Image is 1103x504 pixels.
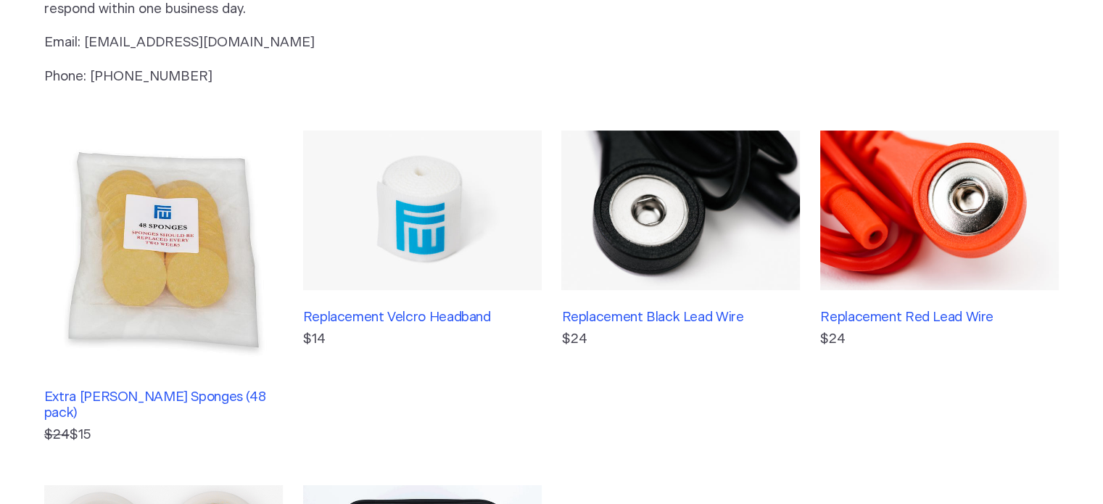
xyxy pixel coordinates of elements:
img: Replacement Velcro Headband [303,131,542,289]
a: Replacement Velcro Headband$14 [303,131,542,445]
a: Replacement Red Lead Wire$24 [820,131,1059,445]
p: $24 [561,329,800,350]
a: Replacement Black Lead Wire$24 [561,131,800,445]
h3: Replacement Red Lead Wire [820,310,1059,326]
p: Email: [EMAIL_ADDRESS][DOMAIN_NAME] [44,33,636,53]
img: Replacement Black Lead Wire [561,131,800,289]
h3: Extra [PERSON_NAME] Sponges (48 pack) [44,389,283,422]
img: Replacement Red Lead Wire [820,131,1059,289]
h3: Replacement Black Lead Wire [561,310,800,326]
p: $15 [44,425,283,445]
p: $24 [820,329,1059,350]
h3: Replacement Velcro Headband [303,310,542,326]
p: $14 [303,329,542,350]
p: Phone: [PHONE_NUMBER] [44,67,636,87]
s: $24 [44,428,70,442]
a: Extra [PERSON_NAME] Sponges (48 pack) $24$15 [44,131,283,445]
img: Extra Fisher Wallace Sponges (48 pack) [44,131,283,369]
